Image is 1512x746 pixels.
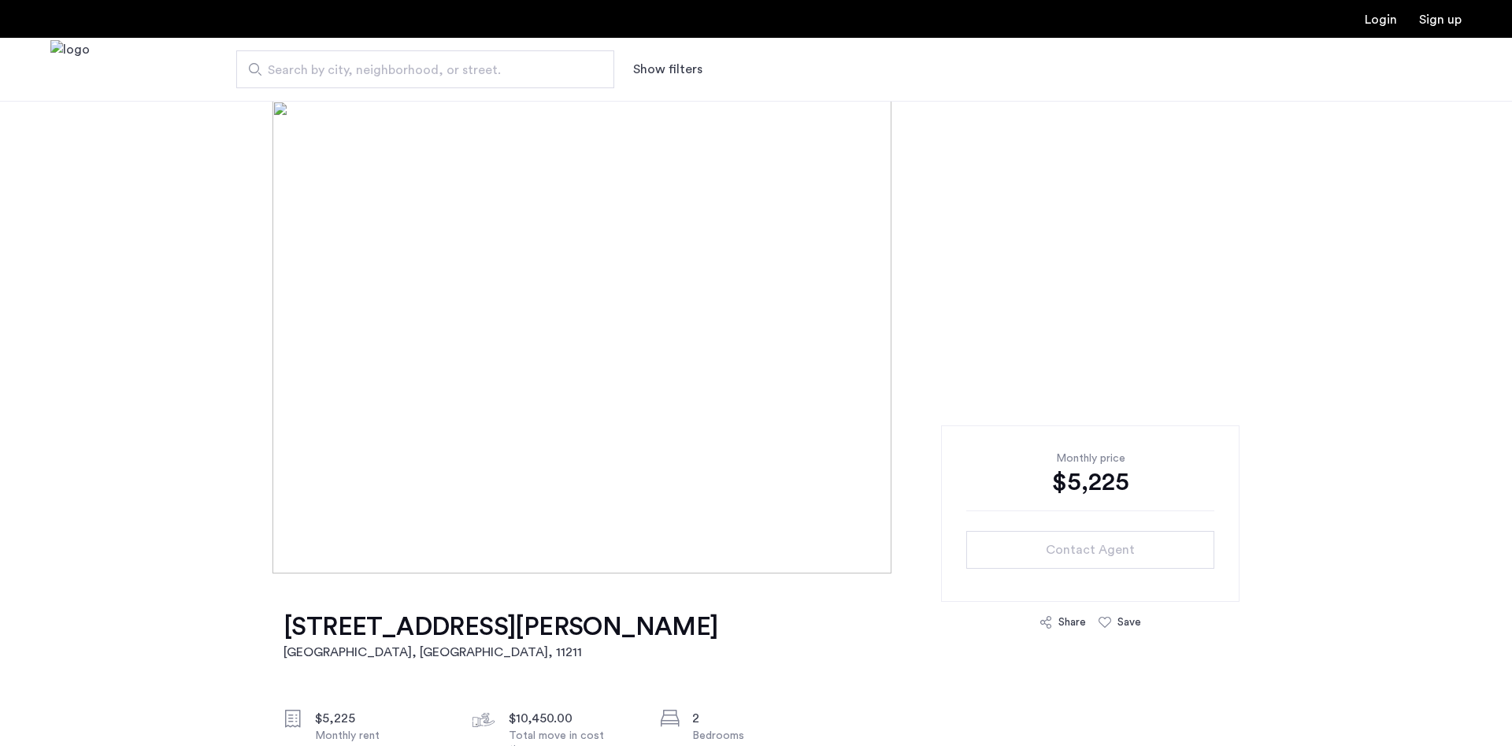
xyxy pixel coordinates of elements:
button: button [966,531,1214,569]
img: [object%20Object] [272,101,1240,573]
span: Contact Agent [1046,540,1135,559]
div: Share [1058,614,1086,630]
div: 2 [692,709,825,728]
a: Registration [1419,13,1462,26]
a: Cazamio Logo [50,40,90,99]
h2: [GEOGRAPHIC_DATA], [GEOGRAPHIC_DATA] , 11211 [283,643,718,662]
div: $5,225 [966,466,1214,498]
h1: [STREET_ADDRESS][PERSON_NAME] [283,611,718,643]
a: [STREET_ADDRESS][PERSON_NAME][GEOGRAPHIC_DATA], [GEOGRAPHIC_DATA], 11211 [283,611,718,662]
span: Search by city, neighborhood, or street. [268,61,570,80]
a: Login [1365,13,1397,26]
div: $5,225 [315,709,447,728]
div: Save [1117,614,1141,630]
div: Monthly price [966,451,1214,466]
div: $10,450.00 [509,709,641,728]
div: Bedrooms [692,728,825,744]
button: Show or hide filters [633,60,702,79]
img: logo [50,40,90,99]
div: Monthly rent [315,728,447,744]
input: Apartment Search [236,50,614,88]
